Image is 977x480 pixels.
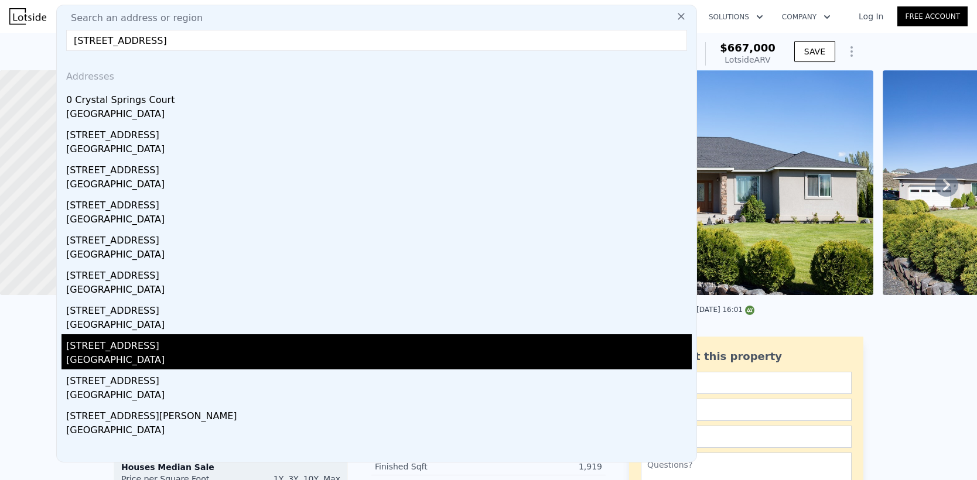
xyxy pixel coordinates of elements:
div: [GEOGRAPHIC_DATA] [66,177,692,194]
div: [STREET_ADDRESS] [66,264,692,283]
div: [STREET_ADDRESS] [66,159,692,177]
div: [GEOGRAPHIC_DATA] [66,423,692,440]
div: [GEOGRAPHIC_DATA] [66,283,692,299]
img: Lotside [9,8,46,25]
div: [GEOGRAPHIC_DATA] [66,107,692,124]
span: Search an address or region [62,11,203,25]
div: [STREET_ADDRESS][PERSON_NAME] [66,404,692,423]
div: [GEOGRAPHIC_DATA] [66,318,692,334]
span: $667,000 [720,42,776,54]
div: [STREET_ADDRESS] [66,194,692,212]
div: Houses Median Sale [121,461,340,473]
div: [GEOGRAPHIC_DATA] [66,388,692,404]
button: SAVE [794,41,835,62]
button: Company [773,6,840,28]
input: Name [641,372,852,394]
div: 1,919 [488,461,602,472]
input: Phone [641,426,852,448]
div: Ask about this property [641,348,852,365]
button: Solutions [699,6,773,28]
div: [GEOGRAPHIC_DATA] [66,353,692,369]
div: Lotside ARV [720,54,776,66]
div: [STREET_ADDRESS] [66,369,692,388]
img: Sale: 112399192 Parcel: 104332686 [536,70,873,295]
button: Show Options [840,40,863,63]
input: Email [641,399,852,421]
div: [GEOGRAPHIC_DATA] [66,142,692,159]
a: Log In [845,11,897,22]
a: Free Account [897,6,968,26]
div: Finished Sqft [375,461,488,472]
div: [STREET_ADDRESS] [66,334,692,353]
div: 0 Crystal Springs Court [66,88,692,107]
div: [GEOGRAPHIC_DATA] [66,212,692,229]
input: Enter an address, city, region, neighborhood or zip code [66,30,687,51]
div: [STREET_ADDRESS] [66,124,692,142]
div: [GEOGRAPHIC_DATA] [66,248,692,264]
div: Addresses [62,60,692,88]
div: [STREET_ADDRESS] [66,299,692,318]
div: [STREET_ADDRESS] [66,229,692,248]
img: NWMLS Logo [745,306,754,315]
